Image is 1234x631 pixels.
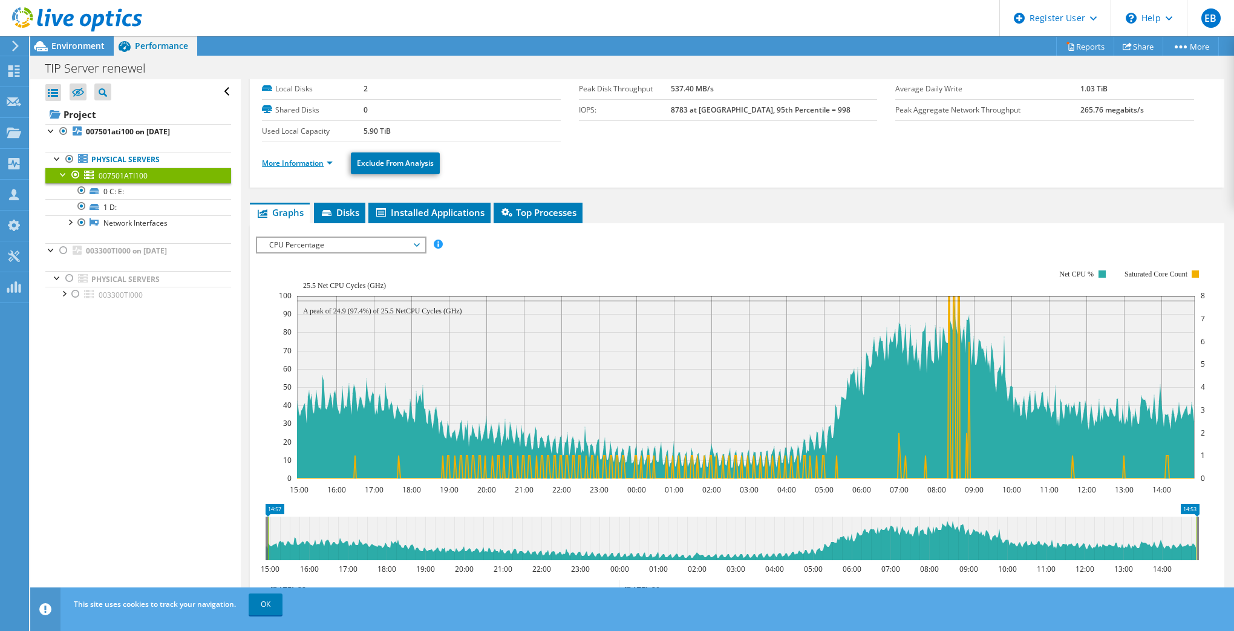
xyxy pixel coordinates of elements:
[1040,485,1059,495] text: 11:00
[416,564,435,574] text: 19:00
[1056,37,1114,56] a: Reports
[283,455,292,465] text: 10
[455,564,474,574] text: 20:00
[364,83,368,94] b: 2
[339,564,357,574] text: 17:00
[515,485,534,495] text: 21:00
[959,564,978,574] text: 09:00
[261,564,279,574] text: 15:00
[135,40,188,51] span: Performance
[45,287,231,302] a: 003300TI000
[86,246,167,256] b: 003300TI000 on [DATE]
[1152,485,1171,495] text: 14:00
[283,418,292,428] text: 30
[262,83,364,95] label: Local Disks
[1153,564,1172,574] text: 14:00
[283,345,292,356] text: 70
[1201,473,1205,483] text: 0
[688,564,707,574] text: 02:00
[765,564,784,574] text: 04:00
[579,83,671,95] label: Peak Disk Throughput
[45,168,231,183] a: 007501ATI100
[671,83,714,94] b: 537.40 MB/s
[1201,382,1205,392] text: 4
[1201,290,1205,301] text: 8
[279,290,292,301] text: 100
[320,206,359,218] span: Disks
[74,599,236,609] span: This site uses cookies to track your navigation.
[1201,428,1205,438] text: 2
[364,126,391,136] b: 5.90 TiB
[262,104,364,116] label: Shared Disks
[39,62,165,75] h1: TIP Server renewel
[283,437,292,447] text: 20
[45,152,231,168] a: Physical Servers
[303,281,386,290] text: 25.5 Net CPU Cycles (GHz)
[1201,313,1205,324] text: 7
[920,564,939,574] text: 08:00
[99,290,143,300] span: 003300TI000
[283,364,292,374] text: 60
[852,485,871,495] text: 06:00
[364,105,368,115] b: 0
[45,183,231,199] a: 0 C: E:
[815,485,834,495] text: 05:00
[1114,564,1133,574] text: 13:00
[1201,359,1205,369] text: 5
[965,485,984,495] text: 09:00
[726,564,745,574] text: 03:00
[890,485,909,495] text: 07:00
[45,124,231,140] a: 007501ati100 on [DATE]
[477,485,496,495] text: 20:00
[649,564,668,574] text: 01:00
[45,199,231,215] a: 1 D:
[1114,37,1163,56] a: Share
[283,382,292,392] text: 50
[881,564,900,574] text: 07:00
[99,171,148,181] span: 007501ATI100
[300,564,319,574] text: 16:00
[283,327,292,337] text: 80
[290,485,308,495] text: 15:00
[702,485,721,495] text: 02:00
[45,105,231,124] a: Project
[1060,270,1094,278] text: Net CPU %
[843,564,861,574] text: 06:00
[552,485,571,495] text: 22:00
[1080,83,1108,94] b: 1.03 TiB
[740,485,759,495] text: 03:00
[500,206,576,218] span: Top Processes
[45,215,231,231] a: Network Interfaces
[665,485,684,495] text: 01:00
[579,104,671,116] label: IOPS:
[283,400,292,410] text: 40
[1076,564,1094,574] text: 12:00
[303,307,462,315] text: A peak of 24.9 (97.4%) of 25.5 NetCPU Cycles (GHz)
[1201,405,1205,415] text: 3
[440,485,459,495] text: 19:00
[249,593,282,615] a: OK
[374,206,485,218] span: Installed Applications
[256,206,304,218] span: Graphs
[627,485,646,495] text: 00:00
[45,243,231,259] a: 003300TI000 on [DATE]
[1201,450,1205,460] text: 1
[351,152,440,174] a: Exclude From Analysis
[1080,105,1144,115] b: 265.76 megabits/s
[590,485,609,495] text: 23:00
[1125,270,1188,278] text: Saturated Core Count
[532,564,551,574] text: 22:00
[283,309,292,319] text: 90
[1077,485,1096,495] text: 12:00
[777,485,796,495] text: 04:00
[610,564,629,574] text: 00:00
[1002,485,1021,495] text: 10:00
[1163,37,1219,56] a: More
[377,564,396,574] text: 18:00
[287,473,292,483] text: 0
[1115,485,1134,495] text: 13:00
[998,564,1017,574] text: 10:00
[263,238,419,252] span: CPU Percentage
[51,40,105,51] span: Environment
[1126,13,1137,24] svg: \n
